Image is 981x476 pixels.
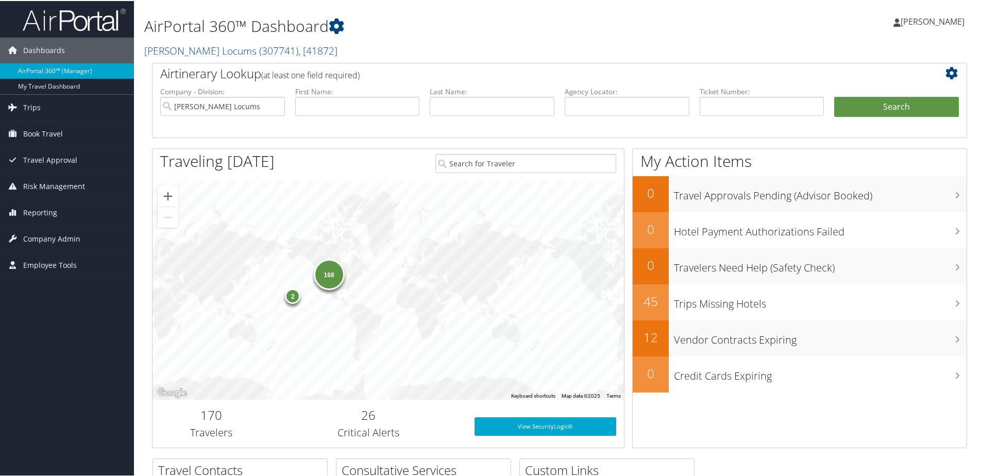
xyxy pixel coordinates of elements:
[160,405,263,423] h2: 170
[285,287,301,303] div: 2
[633,211,967,247] a: 0Hotel Payment Authorizations Failed
[23,120,63,146] span: Book Travel
[633,149,967,171] h1: My Action Items
[633,319,967,355] a: 12Vendor Contracts Expiring
[633,364,669,381] h2: 0
[23,225,80,251] span: Company Admin
[633,292,669,309] h2: 45
[633,328,669,345] h2: 12
[834,96,959,116] button: Search
[565,86,689,96] label: Agency Locator:
[674,363,967,382] h3: Credit Cards Expiring
[261,69,360,80] span: (at least one field required)
[633,256,669,273] h2: 0
[23,7,126,31] img: airportal-logo.png
[158,185,178,206] button: Zoom in
[314,258,345,288] div: 168
[674,218,967,238] h3: Hotel Payment Authorizations Failed
[23,37,65,62] span: Dashboards
[160,86,285,96] label: Company - Division:
[278,424,459,439] h3: Critical Alerts
[435,153,616,172] input: Search for Traveler
[562,392,600,398] span: Map data ©2025
[893,5,975,36] a: [PERSON_NAME]
[23,199,57,225] span: Reporting
[633,175,967,211] a: 0Travel Approvals Pending (Advisor Booked)
[144,43,337,57] a: [PERSON_NAME] Locums
[160,149,275,171] h1: Traveling [DATE]
[144,14,698,36] h1: AirPortal 360™ Dashboard
[674,291,967,310] h3: Trips Missing Hotels
[674,327,967,346] h3: Vendor Contracts Expiring
[259,43,298,57] span: ( 307741 )
[155,385,189,399] img: Google
[298,43,337,57] span: , [ 41872 ]
[633,219,669,237] h2: 0
[633,183,669,201] h2: 0
[23,94,41,120] span: Trips
[155,385,189,399] a: Open this area in Google Maps (opens a new window)
[160,424,263,439] h3: Travelers
[23,173,85,198] span: Risk Management
[700,86,824,96] label: Ticket Number:
[158,206,178,227] button: Zoom out
[160,64,891,81] h2: Airtinerary Lookup
[278,405,459,423] h2: 26
[674,254,967,274] h3: Travelers Need Help (Safety Check)
[23,251,77,277] span: Employee Tools
[901,15,965,26] span: [PERSON_NAME]
[633,283,967,319] a: 45Trips Missing Hotels
[606,392,621,398] a: Terms (opens in new tab)
[633,355,967,392] a: 0Credit Cards Expiring
[295,86,420,96] label: First Name:
[633,247,967,283] a: 0Travelers Need Help (Safety Check)
[475,416,616,435] a: View SecurityLogic®
[430,86,554,96] label: Last Name:
[511,392,555,399] button: Keyboard shortcuts
[23,146,77,172] span: Travel Approval
[674,182,967,202] h3: Travel Approvals Pending (Advisor Booked)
